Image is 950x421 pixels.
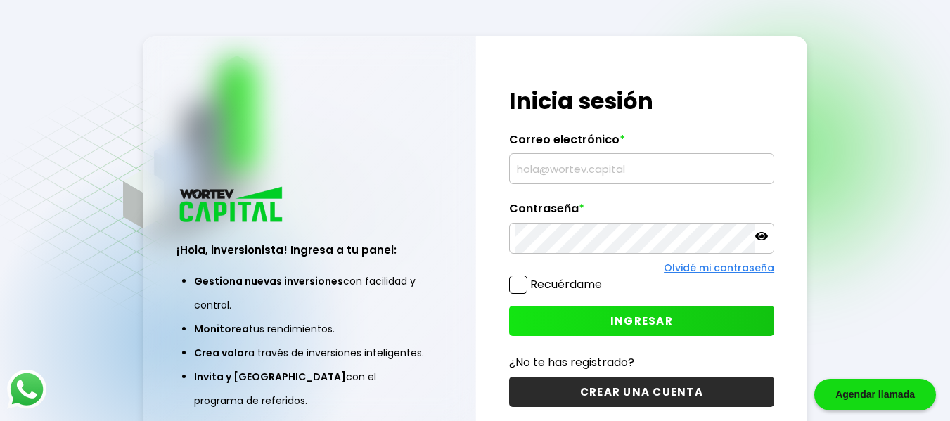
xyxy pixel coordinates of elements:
[176,242,442,258] h3: ¡Hola, inversionista! Ingresa a tu panel:
[194,269,425,317] li: con facilidad y control.
[194,274,343,288] span: Gestiona nuevas inversiones
[814,379,936,410] div: Agendar llamada
[664,261,774,275] a: Olvidé mi contraseña
[176,185,288,226] img: logo_wortev_capital
[509,84,774,118] h1: Inicia sesión
[194,365,425,413] li: con el programa de referidos.
[509,354,774,371] p: ¿No te has registrado?
[610,313,673,328] span: INGRESAR
[530,276,602,292] label: Recuérdame
[509,202,774,223] label: Contraseña
[509,306,774,336] button: INGRESAR
[515,154,768,183] input: hola@wortev.capital
[509,377,774,407] button: CREAR UNA CUENTA
[194,346,248,360] span: Crea valor
[509,354,774,407] a: ¿No te has registrado?CREAR UNA CUENTA
[194,341,425,365] li: a través de inversiones inteligentes.
[509,133,774,154] label: Correo electrónico
[194,317,425,341] li: tus rendimientos.
[194,322,249,336] span: Monitorea
[194,370,346,384] span: Invita y [GEOGRAPHIC_DATA]
[7,370,46,409] img: logos_whatsapp-icon.242b2217.svg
